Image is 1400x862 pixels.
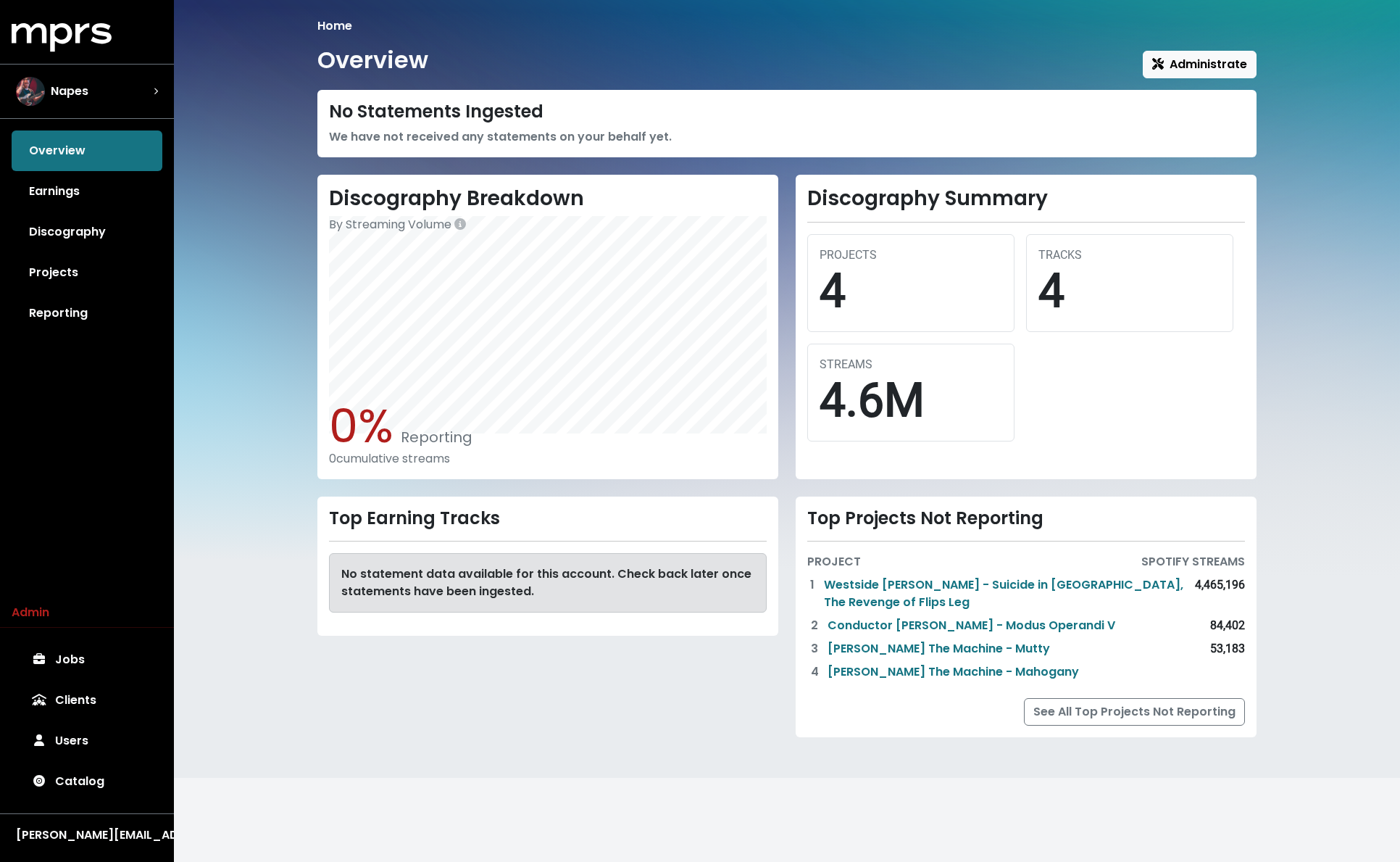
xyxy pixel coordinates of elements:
[820,373,1002,429] div: 4.6M
[807,508,1245,529] div: Top Projects Not Reporting
[329,186,767,211] h2: Discography Breakdown
[807,553,861,571] div: PROJECT
[807,640,822,658] div: 3
[329,452,767,465] div: 0 cumulative streams
[828,663,1079,681] a: [PERSON_NAME] The Machine - Mahogany
[12,293,162,333] a: Reporting
[329,508,767,529] div: Top Earning Tracks
[1195,576,1245,611] div: 4,465,196
[820,356,1002,373] div: STREAMS
[1152,56,1247,72] span: Administrate
[12,639,162,680] a: Jobs
[807,186,1245,211] h2: Discography Summary
[16,826,158,844] div: [PERSON_NAME][EMAIL_ADDRESS][DOMAIN_NAME]
[820,264,1002,320] div: 4
[16,77,45,106] img: The selected account / producer
[820,246,1002,264] div: PROJECTS
[329,394,393,458] span: 0%
[329,101,1245,123] div: No Statements Ingested
[12,761,162,802] a: Catalog
[807,576,818,611] div: 1
[51,83,88,100] span: Napes
[1141,553,1245,571] div: SPOTIFY STREAMS
[393,427,472,447] span: Reporting
[828,640,1050,658] a: [PERSON_NAME] The Machine - Mutty
[12,28,112,45] a: mprs logo
[12,171,162,212] a: Earnings
[807,663,822,681] div: 4
[317,17,1257,35] nav: breadcrumb
[317,17,352,35] li: Home
[329,216,451,233] span: By Streaming Volume
[12,680,162,721] a: Clients
[807,617,822,634] div: 2
[12,212,162,252] a: Discography
[12,826,162,845] button: [PERSON_NAME][EMAIL_ADDRESS][DOMAIN_NAME]
[1038,264,1221,320] div: 4
[828,617,1115,634] a: Conductor [PERSON_NAME] - Modus Operandi V
[1024,698,1245,726] a: See All Top Projects Not Reporting
[12,721,162,761] a: Users
[1210,617,1245,634] div: 84,402
[1143,51,1257,78] button: Administrate
[329,553,767,613] div: No statement data available for this account. Check back later once statements have been ingested.
[1210,640,1245,658] div: 53,183
[824,576,1195,611] a: Westside [PERSON_NAME] - Suicide in [GEOGRAPHIC_DATA], The Revenge of Flips Leg
[1038,246,1221,264] div: TRACKS
[12,252,162,293] a: Projects
[329,128,1245,146] div: We have not received any statements on your behalf yet.
[317,46,428,74] h1: Overview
